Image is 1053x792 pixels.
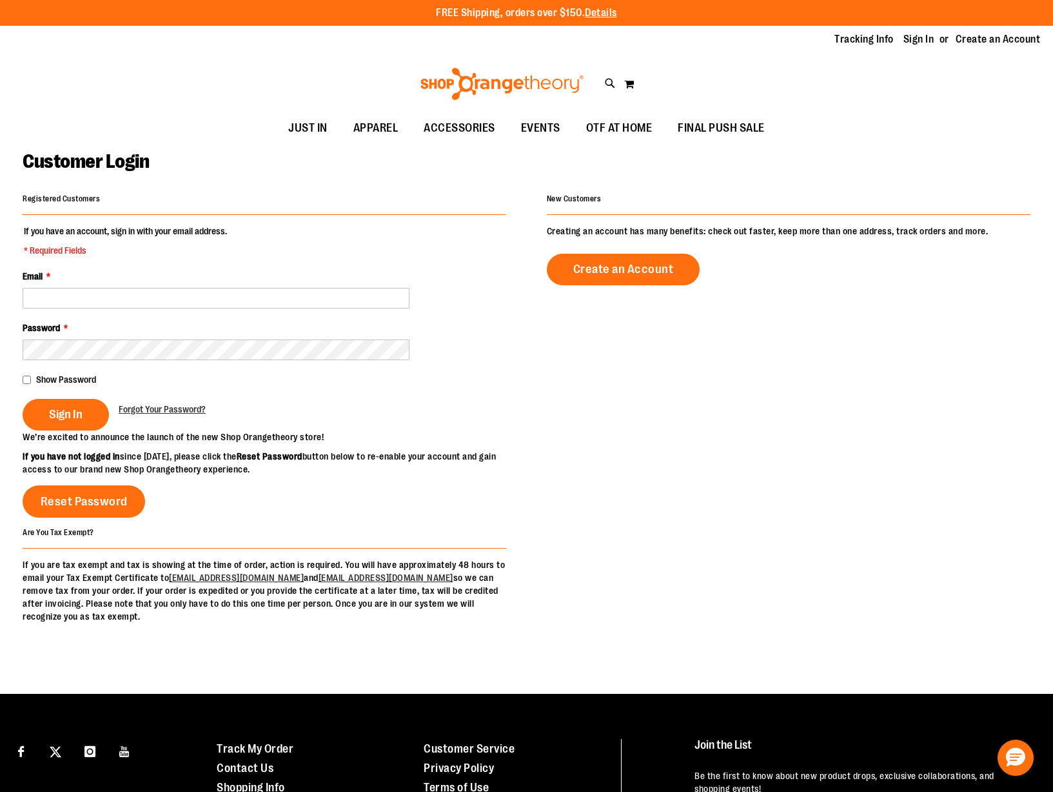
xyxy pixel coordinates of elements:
[50,746,61,758] img: Twitter
[119,403,206,416] a: Forgot Your Password?
[217,742,293,755] a: Track My Order
[23,399,109,431] button: Sign In
[237,451,302,462] strong: Reset Password
[23,451,120,462] strong: If you have not logged in
[547,254,700,285] a: Create an Account
[23,225,228,257] legend: If you have an account, sign in with your email address.
[119,404,206,414] span: Forgot Your Password?
[665,114,778,143] a: FINAL PUSH SALE
[585,7,617,19] a: Details
[586,114,653,143] span: OTF AT HOME
[424,114,495,143] span: ACCESSORIES
[23,194,100,203] strong: Registered Customers
[418,68,586,100] img: Shop Orangetheory
[23,323,60,333] span: Password
[998,740,1034,776] button: Hello, have a question? Let’s chat.
[169,573,304,583] a: [EMAIL_ADDRESS][DOMAIN_NAME]
[956,32,1041,46] a: Create an Account
[23,431,527,443] p: We’re excited to announce the launch of the new Shop Orangetheory store!
[353,114,399,143] span: APPAREL
[275,114,340,143] a: JUST IN
[573,114,665,143] a: OTF AT HOME
[521,114,560,143] span: EVENTS
[424,742,515,755] a: Customer Service
[547,194,602,203] strong: New Customers
[217,762,273,775] a: Contact Us
[23,150,149,172] span: Customer Login
[113,739,136,762] a: Visit our Youtube page
[834,32,894,46] a: Tracking Info
[319,573,453,583] a: [EMAIL_ADDRESS][DOMAIN_NAME]
[436,6,617,21] p: FREE Shipping, orders over $150.
[10,739,32,762] a: Visit our Facebook page
[547,225,1030,238] p: Creating an account has many benefits: check out faster, keep more than one address, track orders...
[340,114,411,143] a: APPAREL
[573,262,674,276] span: Create an Account
[23,558,506,623] p: If you are tax exempt and tax is showing at the time of order, action is required. You will have ...
[79,739,101,762] a: Visit our Instagram page
[411,114,508,143] a: ACCESSORIES
[23,271,43,281] span: Email
[23,527,94,536] strong: Are You Tax Exempt?
[49,407,83,421] span: Sign In
[44,739,67,762] a: Visit our X page
[424,762,494,775] a: Privacy Policy
[903,32,934,46] a: Sign In
[678,114,765,143] span: FINAL PUSH SALE
[23,450,527,476] p: since [DATE], please click the button below to re-enable your account and gain access to our bran...
[23,485,145,518] a: Reset Password
[24,244,227,257] span: * Required Fields
[694,739,1026,763] h4: Join the List
[508,114,573,143] a: EVENTS
[41,494,128,509] span: Reset Password
[288,114,328,143] span: JUST IN
[36,374,96,385] span: Show Password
